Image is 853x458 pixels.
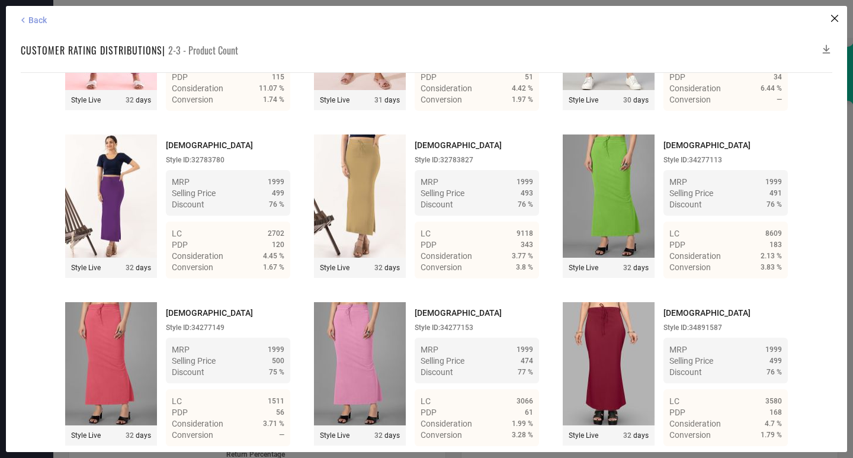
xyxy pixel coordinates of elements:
span: 115 [272,73,284,81]
span: Style Live [71,264,101,272]
span: 75 % [269,368,284,376]
span: 8609 [765,229,782,238]
span: 1999 [268,345,284,354]
span: 499 [272,189,284,197]
span: PDP [172,72,188,82]
span: 2.13 % [761,252,782,260]
span: 32 [126,431,134,440]
span: Consideration [172,84,223,93]
span: [DEMOGRAPHIC_DATA] [663,140,751,150]
span: 183 [769,241,782,249]
span: Conversion [669,95,711,104]
div: Style ID: 34277113 [663,156,788,164]
span: 32 [126,264,134,272]
span: — [279,431,284,439]
span: Style Live [320,96,349,104]
span: 1.67 % [263,263,284,271]
span: 30 [623,96,631,104]
div: Style ID: 34277153 [415,324,539,332]
span: 76 % [518,200,533,209]
span: 56 [276,408,284,417]
span: [DEMOGRAPHIC_DATA] [415,308,502,318]
img: Style preview image [314,134,406,258]
span: 1511 [268,397,284,405]
h1: Customer rating distributions | [21,43,165,57]
span: 76 % [767,368,782,376]
span: Discount [172,367,204,377]
span: LC [421,229,431,238]
span: Consideration [421,251,472,261]
span: Style Live [569,431,598,440]
span: Conversion [421,262,462,272]
span: days [374,431,400,440]
span: PDP [172,240,188,249]
span: Consideration [669,251,721,261]
span: 32 [623,431,631,440]
span: 493 [521,189,533,197]
span: 76 % [269,200,284,209]
span: Back [28,15,47,25]
span: 168 [769,408,782,417]
span: LC [669,396,679,406]
span: 6.44 % [761,84,782,92]
span: PDP [421,72,437,82]
span: 32 [126,96,134,104]
span: Selling Price [172,356,216,366]
span: 9118 [517,229,533,238]
img: Style preview image [314,302,406,425]
span: Consideration [669,84,721,93]
span: Selling Price [172,188,216,198]
span: Consideration [421,419,472,428]
span: 1999 [765,178,782,186]
span: Consideration [172,419,223,428]
span: LC [669,229,679,238]
span: days [623,96,649,104]
span: days [623,431,649,440]
span: 120 [272,241,284,249]
span: 32 [623,264,631,272]
img: Style preview image [65,302,157,425]
span: Discount [421,367,453,377]
span: Conversion [172,430,213,440]
span: Consideration [669,419,721,428]
div: Style ID: 34891587 [663,324,788,332]
span: 1.79 % [761,431,782,439]
span: 3580 [765,397,782,405]
span: 3066 [517,397,533,405]
span: PDP [669,408,685,417]
span: Selling Price [421,188,464,198]
span: 499 [769,357,782,365]
span: 77 % [518,368,533,376]
span: Conversion [669,430,711,440]
span: Style Live [71,96,101,104]
span: PDP [421,408,437,417]
span: LC [172,229,182,238]
span: MRP [669,345,687,354]
div: Style ID: 34277149 [166,324,290,332]
span: Style Live [320,431,349,440]
span: 1999 [268,178,284,186]
span: 3.77 % [512,252,533,260]
span: Discount [421,200,453,209]
span: days [126,96,151,104]
span: Style Live [569,264,598,272]
span: Discount [669,367,702,377]
span: Consideration [172,251,223,261]
span: PDP [669,240,685,249]
span: Style Live [320,264,349,272]
span: days [374,96,400,104]
span: — [777,95,782,104]
span: MRP [172,177,190,187]
span: 1999 [517,345,533,354]
span: Conversion [669,262,711,272]
span: Consideration [421,84,472,93]
span: 34 [774,73,782,81]
span: 51 [525,73,533,81]
span: [DEMOGRAPHIC_DATA] [663,308,751,318]
span: Selling Price [669,188,713,198]
span: Discount [172,200,204,209]
span: 76 % [767,200,782,209]
span: days [374,264,400,272]
span: days [126,431,151,440]
span: Discount [669,200,702,209]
